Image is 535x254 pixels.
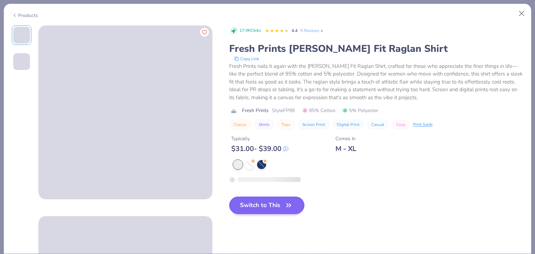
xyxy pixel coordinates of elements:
div: M - XL [335,144,356,153]
img: brand logo [229,108,239,114]
span: 95% Cotton [302,107,335,114]
div: $ 31.00 - $ 39.00 [231,144,288,153]
span: 5% Polyester [342,107,378,114]
button: Like [200,28,209,37]
button: Classic [229,120,251,129]
button: Casual [367,120,388,129]
button: Switch to This [229,197,305,214]
div: Products [12,12,38,19]
span: Fresh Prints [242,107,269,114]
button: Digital Print [333,120,364,129]
button: copy to clipboard [232,55,261,62]
div: Typically [231,135,288,142]
div: Fresh Prints nails it again with the [PERSON_NAME] Fit Raglan Shirt, crafted for those who apprec... [229,62,524,102]
span: Style FP99 [272,107,295,114]
button: Shirts [255,120,274,129]
span: 4.4 [292,28,297,33]
div: Comes In [335,135,356,142]
div: Print Guide [413,122,433,128]
a: 5 Reviews [300,27,324,34]
button: Screen Print [298,120,329,129]
button: Tops [277,120,295,129]
div: 4.4 Stars [265,25,289,37]
span: 17.9K Clicks [240,28,261,34]
button: Close [515,7,528,20]
button: Cozy [392,120,410,129]
div: Fresh Prints [PERSON_NAME] Fit Raglan Shirt [229,42,524,55]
